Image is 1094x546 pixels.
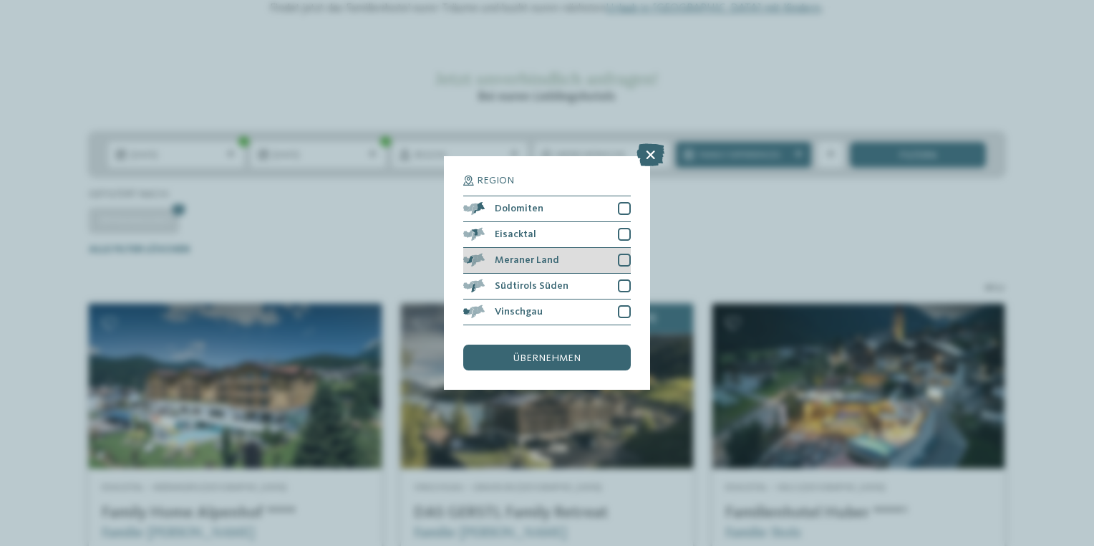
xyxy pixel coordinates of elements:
span: Region [477,176,514,186]
span: Südtirols Süden [495,281,568,291]
span: Eisacktal [495,229,536,239]
span: Vinschgau [495,307,543,317]
span: übernehmen [513,353,581,363]
span: Dolomiten [495,203,543,214]
span: Meraner Land [495,255,559,265]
